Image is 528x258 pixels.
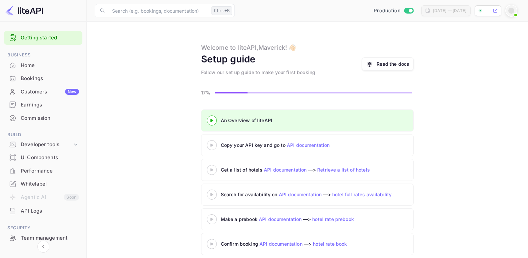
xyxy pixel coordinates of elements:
span: Production [374,7,401,15]
div: Team management [21,234,79,242]
div: Confirm booking —> [221,240,388,247]
a: API documentation [259,216,302,222]
div: Whitelabel [21,180,79,188]
a: Whitelabel [4,178,82,190]
a: Home [4,59,82,71]
span: Security [4,224,82,232]
a: hotel rate book [313,241,347,247]
div: Performance [21,167,79,175]
a: API documentation [279,192,322,197]
div: Search for availability on —> [221,191,454,198]
span: Build [4,131,82,139]
a: Read the docs [362,57,414,70]
div: Welcome to liteAPI, Maverick ! 👋🏻 [201,43,296,52]
div: Bookings [21,75,79,82]
a: Earnings [4,98,82,111]
a: Getting started [21,34,79,42]
div: Commission [21,114,79,122]
div: An Overview of liteAPI [221,117,388,124]
a: hotel rate prebook [312,216,354,222]
div: API Logs [21,207,79,215]
div: Switch to Sandbox mode [371,7,416,15]
div: Commission [4,112,82,125]
div: Customers [21,88,79,96]
div: Developer tools [4,139,82,151]
a: Read the docs [377,60,409,67]
p: 17% [201,89,213,96]
img: LiteAPI logo [5,5,43,16]
a: Team management [4,232,82,244]
a: API documentation [287,142,330,148]
button: Collapse navigation [37,241,49,253]
a: Retrieve a list of hotels [317,167,370,173]
div: Follow our set up guide to make your first booking [201,69,316,76]
div: UI Components [21,154,79,162]
div: Ctrl+K [211,6,232,15]
div: New [65,89,79,95]
a: API documentation [259,241,303,247]
span: Business [4,51,82,59]
div: Get a list of hotels —> [221,166,388,173]
div: Home [4,59,82,72]
input: Search (e.g. bookings, documentation) [108,4,209,17]
div: Earnings [21,101,79,109]
div: [DATE] — [DATE] [433,8,466,14]
div: Getting started [4,31,82,45]
a: UI Components [4,151,82,164]
div: Make a prebook —> [221,216,388,223]
div: Copy your API key and go to [221,142,388,149]
div: Developer tools [21,141,72,149]
div: Home [21,62,79,69]
a: Performance [4,165,82,177]
a: API documentation [264,167,307,173]
a: Bookings [4,72,82,84]
a: API Logs [4,205,82,217]
div: Bookings [4,72,82,85]
div: UI Components [4,151,82,164]
a: hotel full rates availability [332,192,392,197]
div: Setup guide [201,52,256,66]
a: Commission [4,112,82,124]
a: CustomersNew [4,85,82,98]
